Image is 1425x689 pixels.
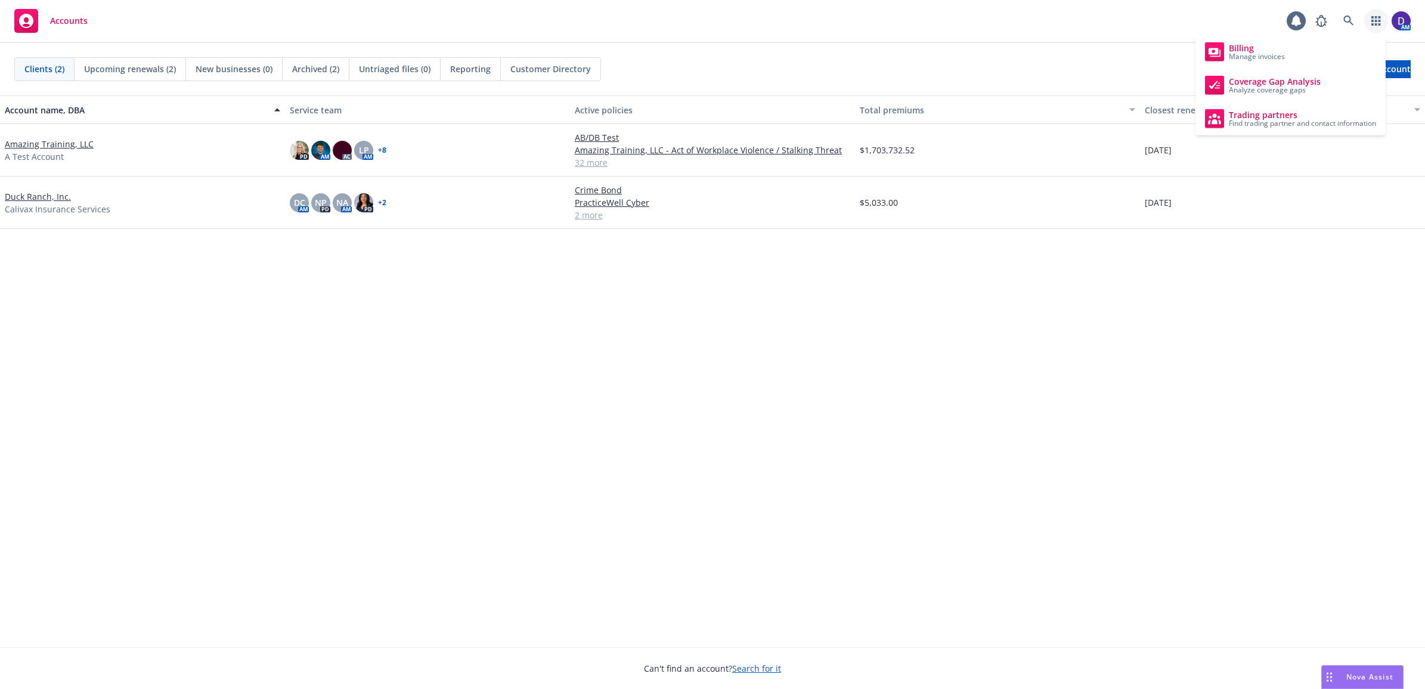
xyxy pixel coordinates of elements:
span: [DATE] [1145,196,1172,209]
span: Billing [1229,44,1285,53]
span: New businesses (0) [196,63,272,75]
span: Coverage Gap Analysis [1229,77,1321,86]
span: Analyze coverage gaps [1229,86,1321,94]
img: photo [333,141,352,160]
span: Can't find an account? [644,662,781,675]
button: Active policies [570,95,855,124]
span: Clients (2) [24,63,64,75]
div: Closest renewal date [1145,104,1407,116]
span: Untriaged files (0) [359,63,430,75]
button: Closest renewal date [1140,95,1425,124]
img: photo [1392,11,1411,30]
span: Customer Directory [510,63,591,75]
a: Coverage Gap Analysis [1200,71,1381,100]
div: Active policies [575,104,850,116]
button: Nova Assist [1321,665,1404,689]
a: Search for it [732,663,781,674]
span: NP [315,196,327,209]
span: Upcoming renewals (2) [84,63,176,75]
a: Amazing Training, LLC [5,138,94,150]
div: Service team [290,104,565,116]
a: + 8 [378,147,386,154]
span: $5,033.00 [860,196,898,209]
button: Total premiums [855,95,1140,124]
span: Archived (2) [292,63,339,75]
span: A Test Account [5,150,64,163]
div: Drag to move [1322,666,1337,688]
span: DC [294,196,305,209]
img: photo [354,193,373,212]
div: Total premiums [860,104,1122,116]
a: 32 more [575,156,850,169]
a: PracticeWell Cyber [575,196,850,209]
span: NA [336,196,348,209]
span: Reporting [450,63,491,75]
img: photo [311,141,330,160]
span: Nova Assist [1346,672,1393,682]
span: Trading partners [1229,110,1376,120]
span: Manage invoices [1229,53,1285,60]
a: Billing [1200,38,1381,66]
a: Report a Bug [1309,9,1333,33]
span: Accounts [50,16,88,26]
a: Crime Bond [575,184,850,196]
a: + 2 [378,199,386,206]
a: Amazing Training, LLC - Act of Workplace Violence / Stalking Threat [575,144,850,156]
a: Search [1337,9,1361,33]
button: Service team [285,95,570,124]
a: 2 more [575,209,850,221]
span: [DATE] [1145,144,1172,156]
span: LP [359,144,369,156]
a: Trading partners [1200,104,1381,133]
a: AB/DB Test [575,131,850,144]
a: Duck Ranch, Inc. [5,190,71,203]
span: $1,703,732.52 [860,144,915,156]
div: Account name, DBA [5,104,267,116]
img: photo [290,141,309,160]
a: Switch app [1364,9,1388,33]
span: Calivax Insurance Services [5,203,110,215]
a: Accounts [10,4,92,38]
span: Find trading partner and contact information [1229,120,1376,127]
